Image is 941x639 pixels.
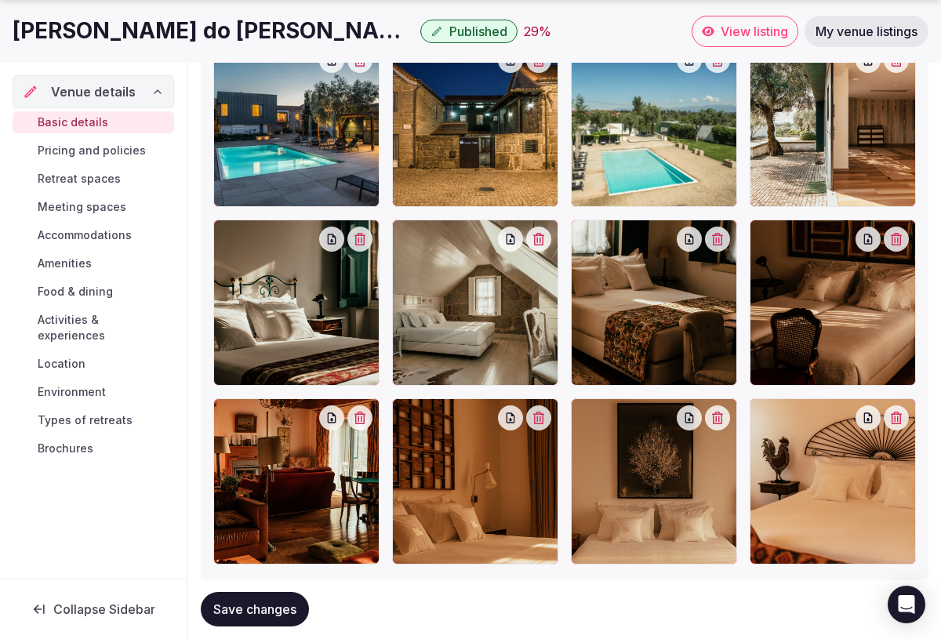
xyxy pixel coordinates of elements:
span: Published [449,24,507,39]
div: 026A8961.jpg [750,41,916,207]
button: Published [420,20,518,43]
button: 29% [524,22,551,41]
span: Brochures [38,441,93,456]
span: Activities & experiences [38,312,168,343]
div: 026A8439.jpg [392,398,558,565]
span: Location [38,356,85,372]
div: 026A8702.jpg [392,220,558,386]
a: My venue listings [805,16,928,47]
div: 026A8631.jpg [571,220,737,386]
span: Save changes [213,601,296,617]
a: Types of retreats [13,409,174,431]
span: Environment [38,384,106,400]
div: A_91.JPG [213,41,380,207]
span: Venue details [51,82,136,101]
a: Meeting spaces [13,196,174,218]
a: Basic details [13,111,174,133]
a: Environment [13,381,174,403]
a: Amenities [13,252,174,274]
div: 026A8509.jpg [213,398,380,565]
span: My venue listings [816,24,917,39]
a: Food & dining [13,281,174,303]
span: Pricing and policies [38,143,146,158]
button: Collapse Sidebar [13,592,174,626]
span: Basic details [38,114,108,130]
div: A_96.JPG [392,41,558,207]
div: 29 % [524,22,551,41]
div: 026A8517.jpg [750,220,916,386]
span: Collapse Sidebar [53,601,155,617]
a: Activities & experiences [13,309,174,347]
a: Accommodations [13,224,174,246]
span: Retreat spaces [38,171,121,187]
div: 026A8763.jpg [213,220,380,386]
div: 026A8337.jpg [750,398,916,565]
button: Save changes [201,592,309,626]
a: Retreat spaces [13,168,174,190]
a: Brochures [13,437,174,459]
span: Accommodations [38,227,132,243]
span: Amenities [38,256,92,271]
div: Open Intercom Messenger [888,586,925,623]
a: Pricing and policies [13,140,174,162]
div: A_49.JPG [571,41,737,207]
a: Location [13,353,174,375]
a: View listing [692,16,798,47]
h1: [PERSON_NAME] do [PERSON_NAME] [13,16,414,46]
span: View listing [721,24,788,39]
span: Food & dining [38,284,113,300]
div: 026A8385.jpg [571,398,737,565]
span: Types of retreats [38,412,133,428]
span: Meeting spaces [38,199,126,215]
